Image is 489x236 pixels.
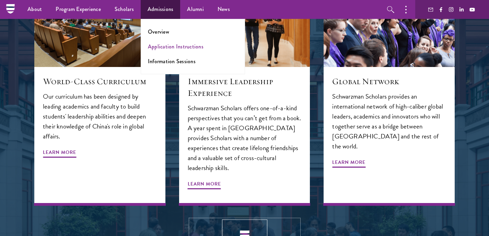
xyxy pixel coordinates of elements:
[43,91,157,141] p: Our curriculum has been designed by leading academics and faculty to build students' leadership a...
[188,180,221,190] span: Learn More
[188,103,302,173] p: Schwarzman Scholars offers one-of-a-kind perspectives that you can’t get from a book. A year spen...
[188,76,302,99] h5: Immersive Leadership Experience
[332,91,446,151] p: Schwarzman Scholars provides an international network of high-caliber global leaders, academics a...
[148,43,203,50] a: Application Instructions
[148,57,196,65] a: Information Sessions
[332,76,446,87] h5: Global Network
[43,148,76,159] span: Learn More
[43,76,157,87] h5: World-Class Curriculum
[148,28,169,36] a: Overview
[332,158,365,169] span: Learn More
